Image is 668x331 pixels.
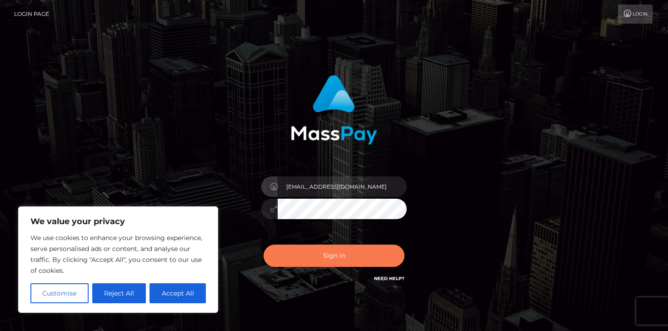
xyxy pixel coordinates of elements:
[30,216,206,227] p: We value your privacy
[150,283,206,303] button: Accept All
[30,283,89,303] button: Customise
[92,283,146,303] button: Reject All
[18,206,218,313] div: We value your privacy
[14,5,49,24] a: Login Page
[264,245,404,267] button: Sign in
[291,75,377,145] img: MassPay Login
[374,276,404,281] a: Need Help?
[30,232,206,276] p: We use cookies to enhance your browsing experience, serve personalised ads or content, and analys...
[618,5,653,24] a: Login
[278,176,407,197] input: Username...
